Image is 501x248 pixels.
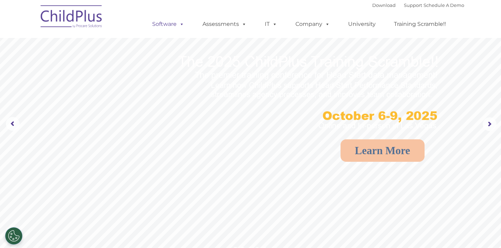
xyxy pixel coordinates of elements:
img: ChildPlus by Procare Solutions [37,0,106,35]
a: Assessments [196,17,253,31]
font: | [372,2,464,8]
iframe: Chat Widget [385,173,501,248]
a: Training Scramble!! [387,17,453,31]
button: Cookies Settings [5,227,22,245]
a: Support [404,2,422,8]
a: Download [372,2,396,8]
a: Learn More [341,139,425,162]
a: Schedule A Demo [424,2,464,8]
a: Company [289,17,337,31]
a: IT [258,17,284,31]
a: University [341,17,383,31]
a: Software [145,17,191,31]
